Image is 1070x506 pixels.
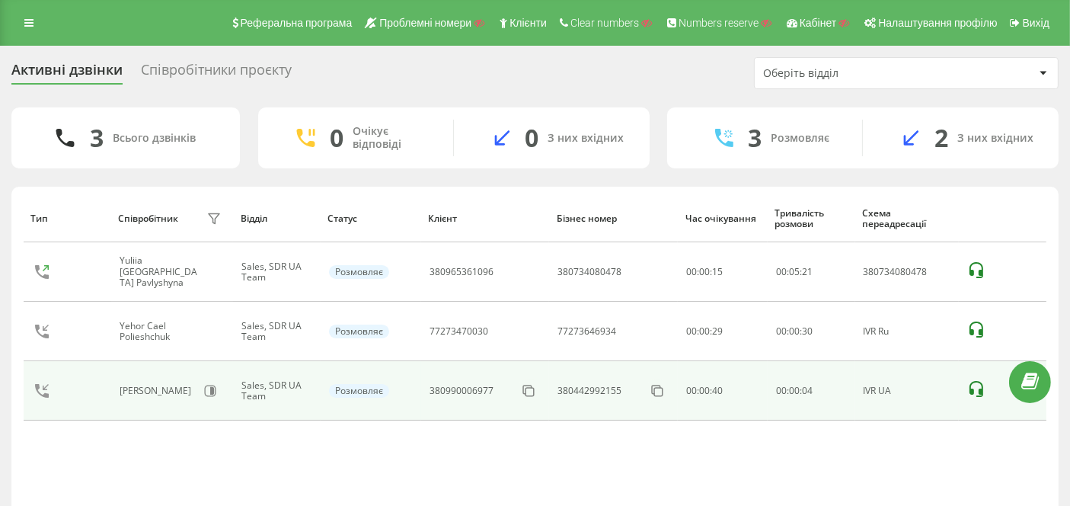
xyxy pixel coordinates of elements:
[776,265,787,278] span: 00
[686,326,759,337] div: 00:00:29
[379,17,471,29] span: Проблемні номери
[749,123,762,152] div: 3
[557,213,671,224] div: Бізнес номер
[1023,17,1049,29] span: Вихід
[686,386,759,396] div: 00:00:40
[776,267,813,277] div: : :
[548,132,624,145] div: З них вхідних
[789,265,800,278] span: 05
[113,132,196,145] div: Всього дзвінків
[862,208,952,230] div: Схема переадресації
[509,17,547,29] span: Клієнти
[776,326,813,337] div: : :
[331,123,344,152] div: 0
[957,132,1033,145] div: З них вхідних
[30,213,104,224] div: Тип
[557,326,616,337] div: 77273646934
[679,17,759,29] span: Numbers reserve
[800,17,837,29] span: Кабінет
[934,123,948,152] div: 2
[430,326,488,337] div: 77273470030
[864,326,951,337] div: IVR Ru
[120,255,203,288] div: Yuliia [GEOGRAPHIC_DATA] Pavlyshyna
[525,123,539,152] div: 0
[329,384,389,398] div: Розмовляє
[864,267,951,277] div: 380734080478
[878,17,997,29] span: Налаштування профілю
[241,17,353,29] span: Реферальна програма
[241,213,314,224] div: Відділ
[776,386,813,396] div: : :
[90,123,104,152] div: 3
[686,267,759,277] div: 00:00:15
[430,386,493,396] div: 380990006977
[802,384,813,397] span: 04
[557,267,621,277] div: 380734080478
[775,208,848,230] div: Тривалість розмови
[771,132,830,145] div: Розмовляє
[120,321,203,343] div: Yehor Cael Polieshchuk
[327,213,414,224] div: Статус
[118,213,178,224] div: Співробітник
[241,380,312,402] div: Sales, SDR UA Team
[430,267,493,277] div: 380965361096
[329,265,389,279] div: Розмовляє
[789,325,800,338] span: 00
[802,265,813,278] span: 21
[685,213,761,224] div: Час очікування
[329,325,389,338] div: Розмовляє
[776,325,787,338] span: 00
[789,384,800,397] span: 00
[241,321,312,343] div: Sales, SDR UA Team
[120,386,195,396] div: [PERSON_NAME]
[776,384,787,397] span: 00
[864,386,951,396] div: IVR UA
[557,386,621,396] div: 380442992155
[353,125,430,151] div: Очікує відповіді
[11,62,123,85] div: Активні дзвінки
[570,17,639,29] span: Clear numbers
[763,67,945,80] div: Оберіть відділ
[802,325,813,338] span: 30
[141,62,292,85] div: Співробітники проєкту
[241,261,312,283] div: Sales, SDR UA Team
[428,213,542,224] div: Клієнт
